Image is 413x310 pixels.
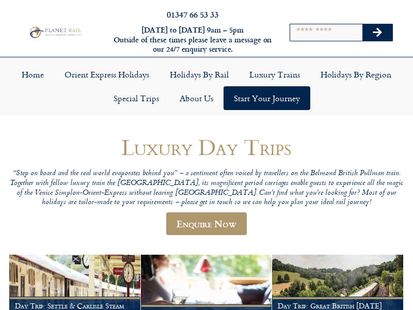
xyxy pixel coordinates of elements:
p: “Step on board and the real world evaporates behind you” – a sentiment often voiced by travellers... [9,169,404,208]
img: Planet Rail Train Holidays Logo [27,25,83,39]
a: 01347 66 53 33 [167,8,218,20]
a: Orient Express Holidays [54,63,160,86]
a: Home [11,63,54,86]
a: Start your Journey [224,86,310,110]
h1: Luxury Day Trips [9,135,404,159]
h6: [DATE] to [DATE] 9am – 5pm Outside of these times please leave a message on our 24/7 enquiry serv... [113,25,273,54]
a: About Us [169,86,224,110]
a: Special Trips [103,86,169,110]
nav: Menu [5,63,408,110]
a: Enquire Now [166,212,247,235]
a: Holidays by Rail [160,63,239,86]
button: Search [362,24,392,41]
a: Holidays by Region [310,63,402,86]
a: Luxury Trains [239,63,310,86]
